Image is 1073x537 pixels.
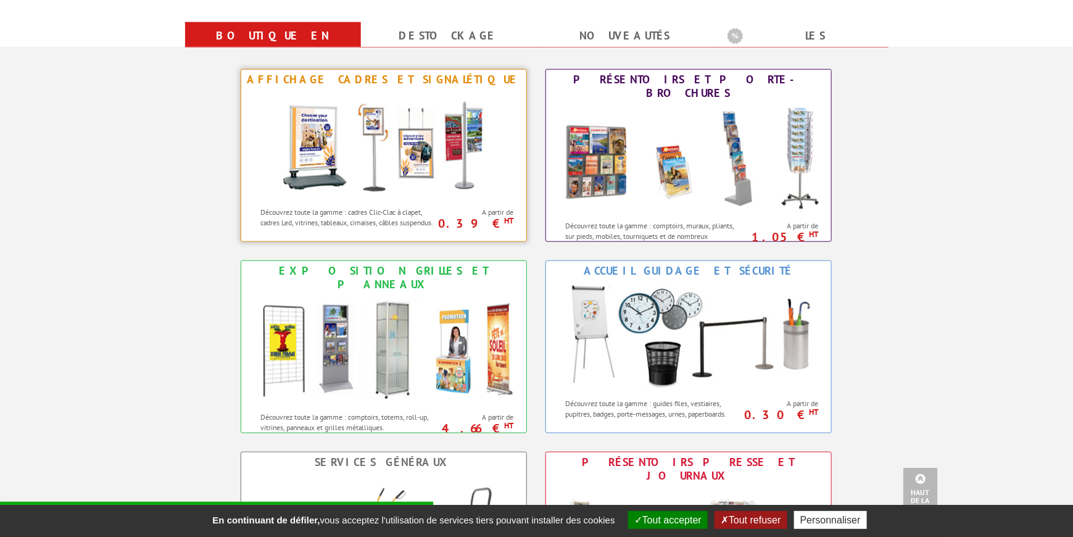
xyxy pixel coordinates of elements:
a: nouveautés [552,25,698,47]
span: A partir de [441,412,514,422]
a: Affichage Cadres et Signalétique Affichage Cadres et Signalétique Découvrez toute la gamme : cadr... [241,69,527,242]
p: Découvrez toute la gamme : cadres Clic-Clac à clapet, cadres Led, vitrines, tableaux, cimaises, c... [261,207,437,228]
img: Présentoirs et Porte-brochures [553,103,824,214]
a: Les promotions [727,25,874,69]
div: Accueil Guidage et Sécurité [549,264,828,278]
p: Découvrez toute la gamme : comptoirs, muraux, pliants, sur pieds, mobiles, tourniquets et de nomb... [566,220,742,252]
sup: HT [504,215,513,226]
b: Les promotions [727,25,882,49]
p: 1.05 € [739,233,819,241]
a: Haut de la page [903,468,938,518]
p: 4.66 € [434,425,514,432]
button: Tout accepter [628,511,708,529]
sup: HT [809,229,818,239]
a: Exposition Grilles et Panneaux Exposition Grilles et Panneaux Découvrez toute la gamme : comptoir... [241,260,527,433]
div: Exposition Grilles et Panneaux [244,264,523,291]
sup: HT [504,420,513,431]
p: 0.30 € [739,411,819,418]
sup: HT [809,407,818,417]
img: Accueil Guidage et Sécurité [553,281,824,392]
img: Affichage Cadres et Signalétique [270,89,498,201]
a: Présentoirs et Porte-brochures Présentoirs et Porte-brochures Découvrez toute la gamme : comptoir... [545,69,832,242]
p: Découvrez toute la gamme : guides files, vestiaires, pupitres, badges, porte-messages, urnes, pap... [566,398,742,419]
p: Découvrez toute la gamme : comptoirs, totems, roll-up, vitrines, panneaux et grilles métalliques. [261,412,437,433]
button: Tout refuser [715,511,787,529]
div: Services Généraux [244,456,523,469]
span: vous acceptez l'utilisation de services tiers pouvant installer des cookies [206,515,621,525]
div: Affichage Cadres et Signalétique [244,73,523,86]
a: Destockage [376,25,522,47]
div: Présentoirs Presse et Journaux [549,456,828,483]
span: A partir de [441,207,514,217]
span: A partir de [745,399,819,409]
button: Personnaliser (fenêtre modale) [794,511,867,529]
a: Accueil Guidage et Sécurité Accueil Guidage et Sécurité Découvrez toute la gamme : guides files, ... [545,260,832,433]
span: A partir de [745,221,819,231]
img: Exposition Grilles et Panneaux [248,294,520,406]
a: Boutique en ligne [200,25,346,69]
p: 0.39 € [434,220,514,227]
div: Présentoirs et Porte-brochures [549,73,828,100]
strong: En continuant de défiler, [212,515,320,525]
